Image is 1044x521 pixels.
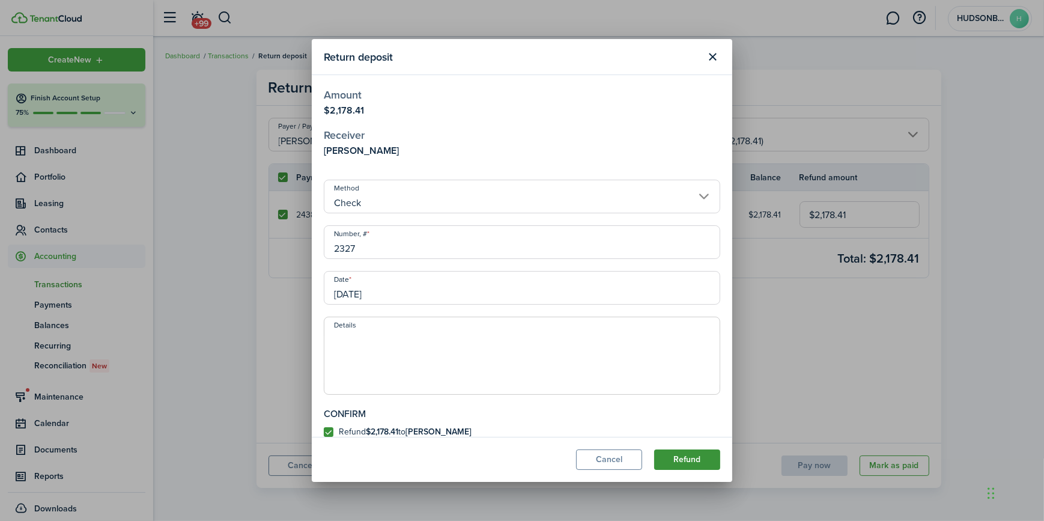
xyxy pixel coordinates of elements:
h6: Amount [324,87,720,103]
iframe: Chat Widget [984,463,1044,521]
label: Refund to [324,427,472,437]
b: $2,178.41 [366,425,398,438]
div: Confirm [324,407,720,421]
p: $2,178.41 [324,103,720,118]
button: Close modal [703,47,723,67]
button: Cancel [576,449,642,470]
b: [PERSON_NAME] [405,425,472,438]
input: mm/dd/yyyy [324,271,720,305]
modal-title: Return deposit [324,45,700,69]
p: [PERSON_NAME] [324,144,720,158]
div: Drag [988,475,995,511]
h6: Receiver [324,127,720,144]
button: Refund [654,449,720,470]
